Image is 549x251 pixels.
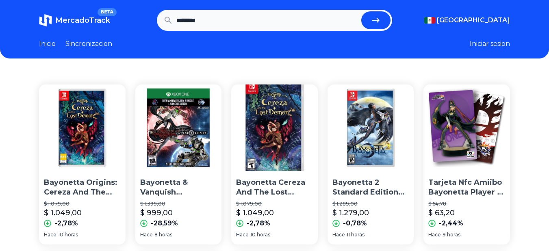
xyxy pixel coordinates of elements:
[423,84,510,245] a: Tarjeta Nfc Amiibo Bayonetta Player 2 SmashTarjeta Nfc Amiibo Bayonetta Player 2 Smash$ 64,78$ 63...
[236,232,249,238] span: Hace
[332,207,369,219] p: $ 1.279,00
[135,84,222,245] a: Bayonetta & Vanquish Steelbook Xbox One Nuevo/selladoBayonetta & Vanquish Steelbook Xbox One Nuev...
[332,232,345,238] span: Hace
[231,84,318,245] a: Bayonetta Cereza And The Lost Demon Esrb Envio Inmediato NswBayonetta Cereza And The Lost Demon E...
[428,207,455,219] p: $ 63,20
[437,15,510,25] span: [GEOGRAPHIC_DATA]
[55,16,110,25] span: MercadoTrack
[44,207,82,219] p: $ 1.049,00
[347,232,365,238] span: 11 horas
[328,84,414,245] a: Bayonetta 2 Standard Edition Nintendo Switch FísicoBayonetta 2 Standard Edition Nintendo Switch F...
[39,84,126,171] img: Bayonetta Origins: Cereza And The Lost Demon Nintendo Switch Físico
[332,201,409,207] p: $ 1.289,00
[135,84,222,171] img: Bayonetta & Vanquish Steelbook Xbox One Nuevo/sellado
[44,201,121,207] p: $ 1.079,00
[428,201,505,207] p: $ 64,78
[443,232,460,238] span: 9 horas
[343,219,367,228] p: -0,78%
[65,39,112,49] a: Sincronizacion
[39,39,56,49] a: Inicio
[39,14,110,27] a: MercadoTrackBETA
[236,177,313,198] p: Bayonetta Cereza And The Lost Demon Esrb Envio Inmediato Nsw
[54,219,78,228] p: -2,78%
[151,219,178,228] p: -28,59%
[44,177,121,198] p: Bayonetta Origins: Cereza And The Lost Demon Nintendo Switch Físico
[428,232,441,238] span: Hace
[140,201,217,207] p: $ 1.399,00
[236,207,274,219] p: $ 1.049,00
[140,207,173,219] p: $ 999,00
[250,232,270,238] span: 10 horas
[140,232,153,238] span: Hace
[58,232,78,238] span: 10 horas
[424,15,510,25] button: [GEOGRAPHIC_DATA]
[236,201,313,207] p: $ 1.079,00
[439,219,463,228] p: -2,44%
[140,177,217,198] p: Bayonetta & Vanquish Steelbook Xbox One Nuevo/sellado
[428,177,505,198] p: Tarjeta Nfc Amiibo Bayonetta Player 2 Smash
[39,84,126,245] a: Bayonetta Origins: Cereza And The Lost Demon Nintendo Switch FísicoBayonetta Origins: Cereza And ...
[424,17,435,24] img: Mexico
[332,177,409,198] p: Bayonetta 2 Standard Edition Nintendo Switch Físico
[154,232,172,238] span: 8 horas
[247,219,270,228] p: -2,78%
[470,39,510,49] button: Iniciar sesion
[328,84,414,171] img: Bayonetta 2 Standard Edition Nintendo Switch Físico
[423,84,510,171] img: Tarjeta Nfc Amiibo Bayonetta Player 2 Smash
[98,8,117,16] span: BETA
[231,84,318,171] img: Bayonetta Cereza And The Lost Demon Esrb Envio Inmediato Nsw
[39,14,52,27] img: MercadoTrack
[44,232,56,238] span: Hace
